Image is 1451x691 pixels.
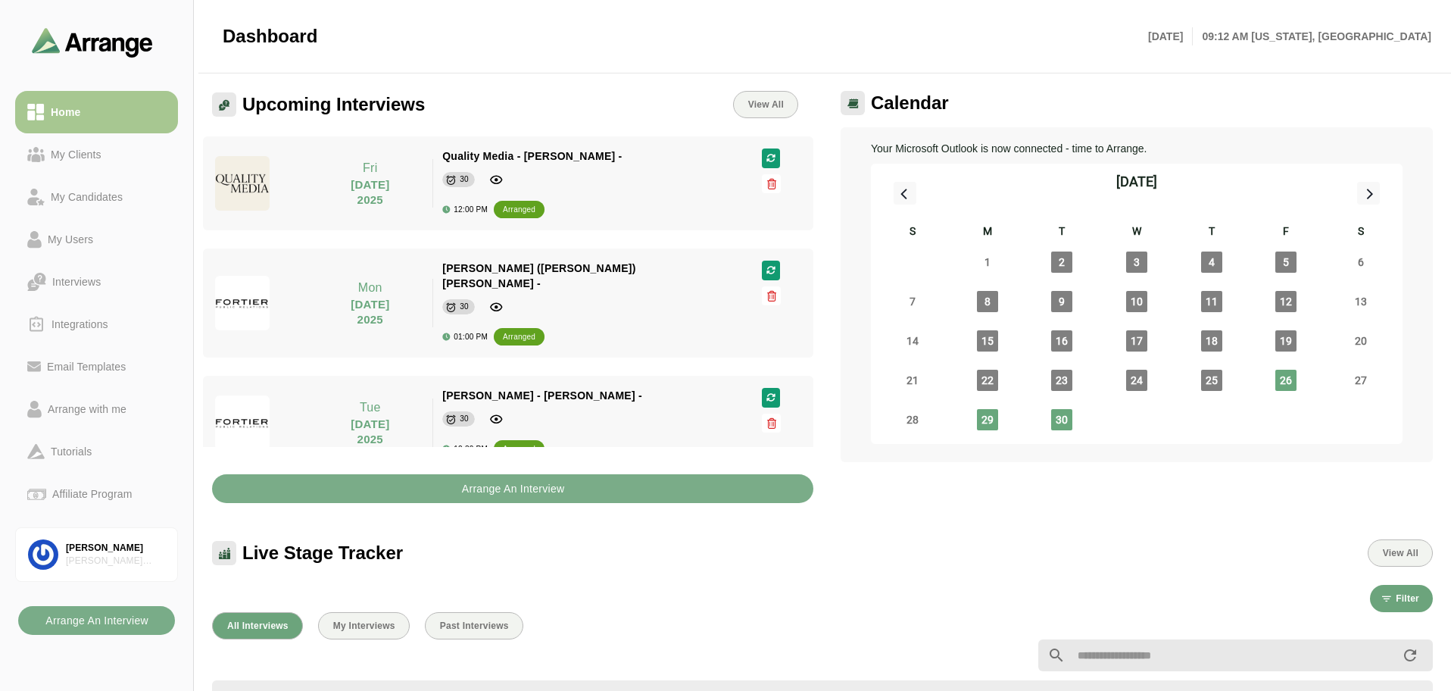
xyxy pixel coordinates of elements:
div: My Candidates [45,188,129,206]
button: View All [1368,539,1433,567]
p: Your Microsoft Outlook is now connected - time to Arrange. [871,139,1403,158]
div: Tutorials [45,442,98,461]
i: appended action [1401,646,1419,664]
span: Filter [1395,593,1419,604]
span: Monday, September 8, 2025 [977,291,998,312]
div: F [1249,223,1324,242]
button: Arrange An Interview [212,474,813,503]
span: Wednesday, September 24, 2025 [1126,370,1147,391]
div: 12:30 PM [442,445,488,453]
span: Sunday, September 7, 2025 [902,291,923,312]
a: Tutorials [15,430,178,473]
button: All Interviews [212,612,303,639]
div: Interviews [46,273,107,291]
div: [DATE] [1116,171,1157,192]
img: quality_media_logo.jpg [215,156,270,211]
div: 30 [460,411,469,427]
b: Arrange An Interview [461,474,565,503]
span: Quality Media - [PERSON_NAME] - [442,150,622,162]
div: arranged [503,442,535,457]
button: My Interviews [318,612,410,639]
p: Mon [317,279,423,297]
a: [PERSON_NAME][PERSON_NAME] Associates [15,527,178,582]
span: Thursday, September 18, 2025 [1201,330,1222,352]
span: [PERSON_NAME] ([PERSON_NAME]) [PERSON_NAME] - [442,262,635,289]
span: Wednesday, September 10, 2025 [1126,291,1147,312]
span: Sunday, September 28, 2025 [902,409,923,430]
span: Thursday, September 4, 2025 [1201,252,1222,273]
span: Tuesday, September 16, 2025 [1051,330,1072,352]
img: fortier_public_relations_llc_logo.jpg [215,396,270,450]
img: fortier_public_relations_llc_logo.jpg [215,276,270,330]
span: My Interviews [332,621,395,631]
div: S [875,223,950,242]
span: Saturday, September 20, 2025 [1350,330,1371,352]
a: Email Templates [15,345,178,388]
span: Monday, September 29, 2025 [977,409,998,430]
span: Past Interviews [439,621,509,631]
div: T [1174,223,1249,242]
span: View All [747,99,784,110]
div: T [1025,223,1100,242]
span: All Interviews [226,621,289,631]
div: arranged [503,202,535,217]
div: Email Templates [41,358,132,376]
span: [PERSON_NAME] - [PERSON_NAME] - [442,389,642,402]
div: arranged [503,330,535,345]
span: Tuesday, September 2, 2025 [1051,252,1072,273]
span: Tuesday, September 30, 2025 [1051,409,1072,430]
div: Affiliate Program [46,485,138,503]
p: 09:12 AM [US_STATE], [GEOGRAPHIC_DATA] [1193,27,1431,45]
div: 12:00 PM [442,205,488,214]
span: Saturday, September 13, 2025 [1350,291,1371,312]
div: M [950,223,1025,242]
span: Thursday, September 11, 2025 [1201,291,1222,312]
a: My Candidates [15,176,178,218]
a: My Clients [15,133,178,176]
div: My Users [42,230,99,249]
span: View All [1382,548,1418,558]
div: My Clients [45,145,108,164]
p: Tue [317,399,423,417]
span: Thursday, September 25, 2025 [1201,370,1222,391]
a: View All [733,91,798,118]
div: S [1323,223,1398,242]
span: Friday, September 5, 2025 [1275,252,1297,273]
span: Friday, September 12, 2025 [1275,291,1297,312]
a: My Users [15,218,178,261]
span: Friday, September 26, 2025 [1275,370,1297,391]
div: Home [45,103,86,121]
button: Filter [1370,585,1433,612]
div: [PERSON_NAME] Associates [66,555,165,567]
span: Monday, September 22, 2025 [977,370,998,391]
p: Fri [317,159,423,177]
a: Home [15,91,178,133]
div: Integrations [45,315,114,333]
a: Interviews [15,261,178,303]
p: [DATE] 2025 [317,177,423,208]
span: Sunday, September 14, 2025 [902,330,923,352]
button: Past Interviews [425,612,523,639]
span: Monday, September 1, 2025 [977,252,998,273]
span: Dashboard [223,25,317,48]
a: Arrange with me [15,388,178,430]
div: 30 [460,172,469,187]
div: W [1100,223,1175,242]
div: 30 [460,299,469,314]
span: Live Stage Tracker [242,542,403,564]
span: Saturday, September 6, 2025 [1350,252,1371,273]
span: Wednesday, September 17, 2025 [1126,330,1147,352]
span: Tuesday, September 9, 2025 [1051,291,1072,312]
span: Friday, September 19, 2025 [1275,330,1297,352]
a: Integrations [15,303,178,345]
span: Tuesday, September 23, 2025 [1051,370,1072,391]
span: Wednesday, September 3, 2025 [1126,252,1147,273]
div: 01:00 PM [442,333,488,341]
img: arrangeai-name-small-logo.4d2b8aee.svg [32,27,153,57]
span: Upcoming Interviews [242,93,425,116]
span: Sunday, September 21, 2025 [902,370,923,391]
p: [DATE] 2025 [317,297,423,327]
span: Calendar [871,92,949,114]
div: [PERSON_NAME] [66,542,165,555]
p: [DATE] 2025 [317,417,423,447]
